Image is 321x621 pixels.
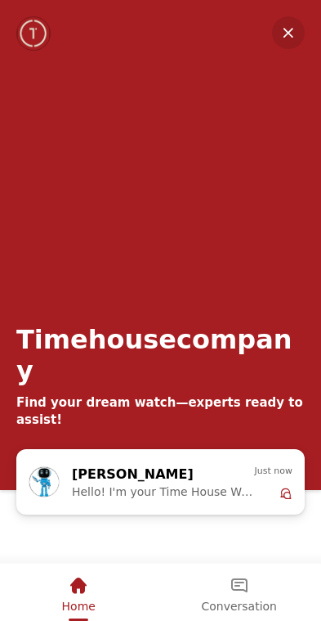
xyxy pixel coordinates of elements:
div: Home [2,564,156,619]
span: Just now [255,464,292,479]
div: Chat with us now [16,449,305,515]
div: Find your dream watch—experts ready to assist! [16,394,305,429]
span: Home [62,600,96,613]
img: Company logo [18,17,50,50]
span: Hello! I'm your Time House Watches Support Assistant. How can I assist you [DATE]? [72,485,255,498]
div: Timehousecompany [16,324,305,386]
div: Conversation [159,564,320,619]
img: Profile picture of Zoe [29,467,59,497]
div: [PERSON_NAME] [72,464,227,485]
em: Minimize [272,16,305,49]
span: Conversation [202,600,277,613]
div: Zoe [29,464,292,500]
